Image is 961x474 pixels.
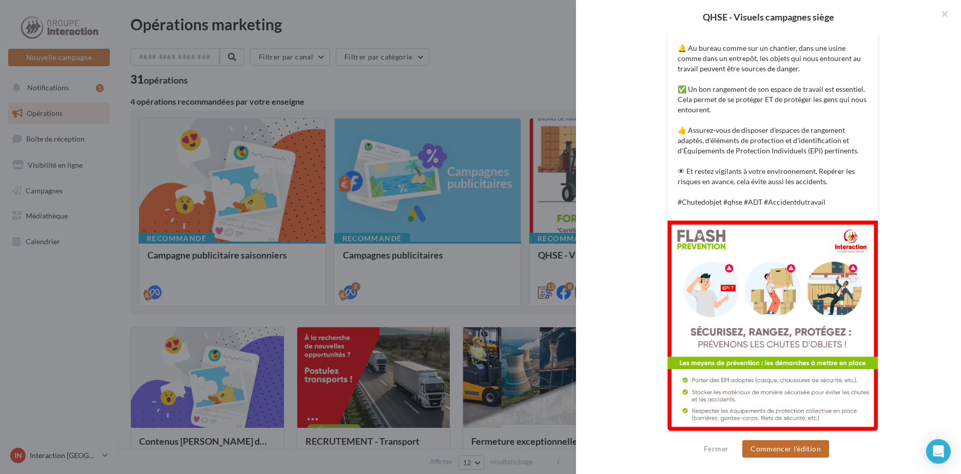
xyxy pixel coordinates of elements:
[926,439,951,464] div: Open Intercom Messenger
[667,431,878,445] div: La prévisualisation est non-contractuelle
[742,440,829,458] button: Commencer l'édition
[700,443,733,455] button: Fermer
[592,12,945,22] div: QHSE - Visuels campagnes siège
[678,12,868,207] p: 🔨 Pour ne pas être victime d'une chute d'objet : je sécurise, je range, je protège ! 🔔 Au bureau ...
